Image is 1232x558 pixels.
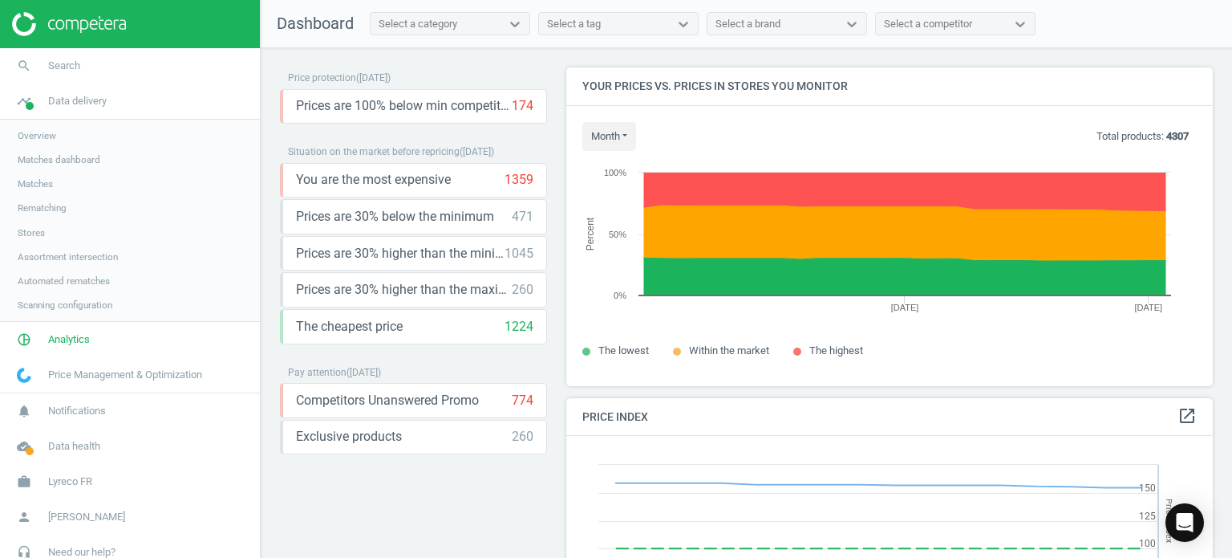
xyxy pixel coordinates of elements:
[1177,406,1197,427] a: open_in_new
[1165,503,1204,542] div: Open Intercom Messenger
[18,250,118,263] span: Assortment intersection
[296,318,403,336] span: The cheapest price
[18,129,56,142] span: Overview
[18,153,100,166] span: Matches dashboard
[512,97,533,115] div: 174
[585,217,596,250] tspan: Percent
[1177,406,1197,426] i: open_in_new
[48,475,92,489] span: Lyreco FR
[598,344,649,356] span: The lowest
[566,398,1213,436] h4: Price Index
[614,291,626,300] text: 0%
[1096,129,1189,144] p: Total products:
[582,122,636,151] button: month
[288,72,356,83] span: Price protection
[9,466,39,497] i: work
[609,230,626,239] text: 50%
[296,97,512,115] span: Prices are 100% below min competitor
[460,146,494,157] span: ( [DATE] )
[296,392,479,409] span: Competitors Unanswered Promo
[296,245,505,263] span: Prices are 30% higher than the minimum
[505,318,533,336] div: 1224
[12,12,126,36] img: ajHJNr6hYgQAAAAASUVORK5CYII=
[18,202,67,214] span: Rematching
[288,146,460,157] span: Situation on the market before repricing
[809,344,863,356] span: The highest
[604,168,626,177] text: 100%
[48,332,90,347] span: Analytics
[566,67,1213,105] h4: Your prices vs. prices in stores you monitor
[18,226,45,239] span: Stores
[9,431,39,462] i: cloud_done
[346,367,381,378] span: ( [DATE] )
[1164,499,1174,543] tspan: Price Index
[296,281,512,299] span: Prices are 30% higher than the maximal
[48,439,100,454] span: Data health
[18,299,112,312] span: Scanning configuration
[505,245,533,263] div: 1045
[512,281,533,299] div: 260
[48,510,125,524] span: [PERSON_NAME]
[48,94,107,108] span: Data delivery
[1139,483,1156,494] text: 150
[288,367,346,378] span: Pay attention
[18,275,110,287] span: Automated rematches
[48,404,106,418] span: Notifications
[277,14,354,33] span: Dashboard
[18,177,53,190] span: Matches
[1134,303,1162,312] tspan: [DATE]
[48,59,80,73] span: Search
[715,17,780,31] div: Select a brand
[505,171,533,189] div: 1359
[547,17,601,31] div: Select a tag
[1139,538,1156,549] text: 100
[9,396,39,426] i: notifications
[296,428,402,446] span: Exclusive products
[1139,511,1156,522] text: 125
[512,392,533,409] div: 774
[48,368,202,382] span: Price Management & Optimization
[17,368,31,383] img: wGWNvw8QSZomAAAAABJRU5ErkJggg==
[1166,130,1189,142] b: 4307
[9,324,39,355] i: pie_chart_outlined
[356,72,391,83] span: ( [DATE] )
[296,171,451,189] span: You are the most expensive
[891,303,919,312] tspan: [DATE]
[9,51,39,81] i: search
[9,502,39,532] i: person
[512,208,533,226] div: 471
[379,17,457,31] div: Select a category
[296,208,494,226] span: Prices are 30% below the minimum
[9,86,39,116] i: timeline
[884,17,972,31] div: Select a competitor
[689,344,769,356] span: Within the market
[512,428,533,446] div: 260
